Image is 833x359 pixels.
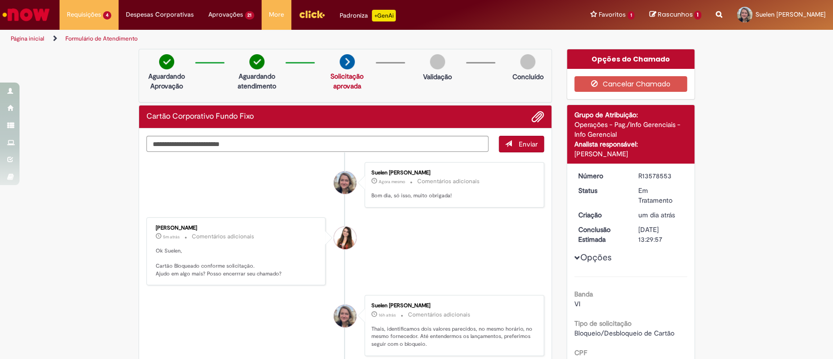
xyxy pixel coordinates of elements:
div: Suelen Nicolino Mazza [334,171,356,194]
span: VI [574,299,580,308]
time: 30/09/2025 18:11:01 [379,312,396,318]
span: More [269,10,284,20]
span: 21 [245,11,255,20]
button: Cancelar Chamado [574,76,687,92]
img: img-circle-grey.png [520,54,535,69]
dt: Status [571,186,631,195]
div: R13578553 [638,171,684,181]
span: 4 [103,11,111,20]
p: Validação [423,72,452,82]
a: Solicitação aprovada [330,72,364,90]
p: Thais, identificamos dois valores parecidos, no mesmo horário, no mesmo fornecedor. Até entenderm... [371,325,534,348]
span: Favoritos [599,10,626,20]
p: Aguardando atendimento [233,71,281,91]
ul: Trilhas de página [7,30,548,48]
div: Suelen Nicolino Mazza [334,305,356,327]
div: Thais Dos Santos [334,227,356,249]
time: 01/10/2025 10:17:05 [379,179,405,185]
p: +GenAi [372,10,396,21]
h2: Cartão Corporativo Fundo Fixo Histórico de tíquete [146,112,254,121]
div: Suelen [PERSON_NAME] [371,303,534,309]
div: Padroniza [340,10,396,21]
a: Rascunhos [649,10,701,20]
span: um dia atrás [638,211,675,219]
span: Enviar [519,140,538,148]
span: 1 [694,11,701,20]
small: Comentários adicionais [192,232,254,241]
p: Bom dia, só isso, muito obrigada! [371,192,534,200]
div: 29/09/2025 17:25:02 [638,210,684,220]
div: Grupo de Atribuição: [574,110,687,120]
time: 29/09/2025 17:25:02 [638,211,675,219]
div: [DATE] 13:29:57 [638,225,684,244]
small: Comentários adicionais [408,311,470,319]
img: ServiceNow [1,5,51,24]
a: Formulário de Atendimento [65,35,138,42]
span: Requisições [67,10,101,20]
div: [PERSON_NAME] [574,149,687,159]
div: Suelen [PERSON_NAME] [371,170,534,176]
b: Tipo de solicitação [574,319,631,328]
dt: Conclusão Estimada [571,225,631,244]
img: img-circle-grey.png [430,54,445,69]
div: [PERSON_NAME] [156,225,318,231]
a: Página inicial [11,35,44,42]
img: arrow-next.png [340,54,355,69]
span: Despesas Corporativas [126,10,194,20]
img: check-circle-green.png [249,54,264,69]
span: Rascunhos [657,10,692,19]
div: Analista responsável: [574,139,687,149]
button: Adicionar anexos [531,110,544,123]
small: Comentários adicionais [417,177,480,186]
button: Enviar [499,136,544,152]
dt: Criação [571,210,631,220]
b: CPF [574,348,587,357]
b: Banda [574,290,593,298]
dt: Número [571,171,631,181]
span: Suelen [PERSON_NAME] [755,10,826,19]
div: Operações - Pag./Info Gerenciais - Info Gerencial [574,120,687,139]
p: Aguardando Aprovação [143,71,190,91]
div: Em Tratamento [638,186,684,205]
img: click_logo_yellow_360x200.png [299,7,325,21]
div: Opções do Chamado [567,49,694,69]
span: 16h atrás [379,312,396,318]
p: Concluído [512,72,543,82]
textarea: Digite sua mensagem aqui... [146,136,489,152]
img: check-circle-green.png [159,54,174,69]
time: 01/10/2025 10:12:12 [163,234,180,240]
span: 5m atrás [163,234,180,240]
span: 1 [628,11,635,20]
span: Bloqueio/Desbloqueio de Cartão [574,329,674,338]
span: Aprovações [208,10,243,20]
span: Agora mesmo [379,179,405,185]
p: Ok Suelen, Cartão Bloqueado conforme solicitação. Ajudo em algo mais? Posso encerrrar seu chamado? [156,247,318,278]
